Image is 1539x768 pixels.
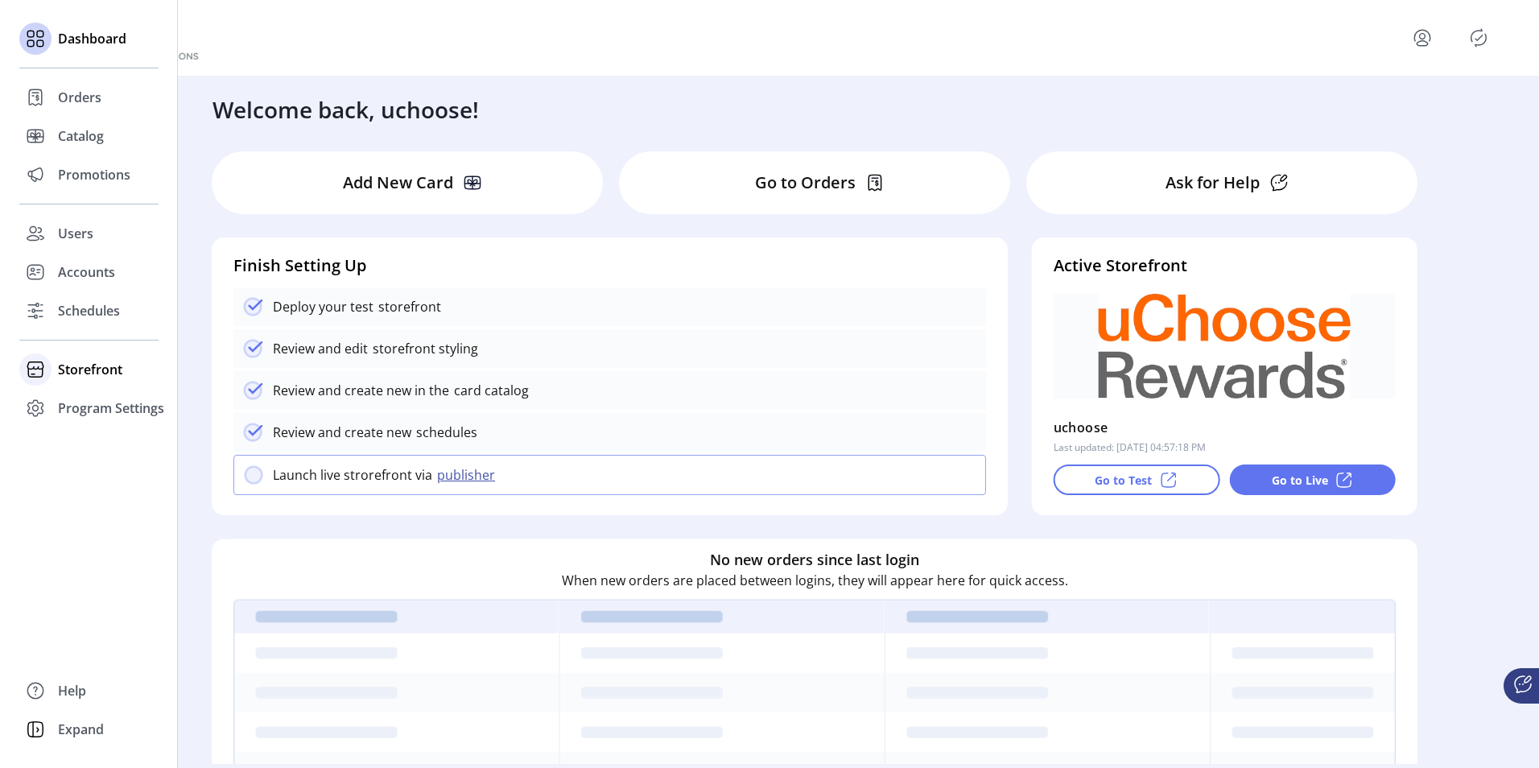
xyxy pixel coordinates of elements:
p: Launch live strorefront via [273,465,432,485]
button: Publisher Panel [1466,25,1492,51]
span: Promotions [58,165,130,184]
p: Review and create new in the [273,381,449,400]
h4: Finish Setting Up [233,254,986,278]
p: Add New Card [343,171,453,195]
p: Review and edit [273,339,368,358]
button: publisher [432,465,505,485]
span: Users [58,224,93,243]
span: Orders [58,88,101,107]
span: Dashboard [58,29,126,48]
span: Catalog [58,126,104,146]
p: Deploy your test [273,297,373,316]
p: Go to Orders [755,171,856,195]
p: schedules [411,423,477,442]
p: Last updated: [DATE] 04:57:18 PM [1054,440,1206,455]
span: Program Settings [58,398,164,418]
span: Accounts [58,262,115,282]
button: menu [1409,25,1435,51]
p: storefront [373,297,441,316]
h6: No new orders since last login [710,549,919,571]
p: When new orders are placed between logins, they will appear here for quick access. [562,571,1068,590]
span: Schedules [58,301,120,320]
span: Expand [58,720,104,739]
p: Review and create new [273,423,411,442]
p: uchoose [1054,415,1108,440]
p: card catalog [449,381,529,400]
p: Go to Live [1272,472,1328,489]
h3: Welcome back, uchoose! [212,93,479,126]
p: Go to Test [1095,472,1152,489]
p: storefront styling [368,339,478,358]
span: Storefront [58,360,122,379]
span: Help [58,681,86,700]
p: Ask for Help [1166,171,1260,195]
h4: Active Storefront [1054,254,1396,278]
